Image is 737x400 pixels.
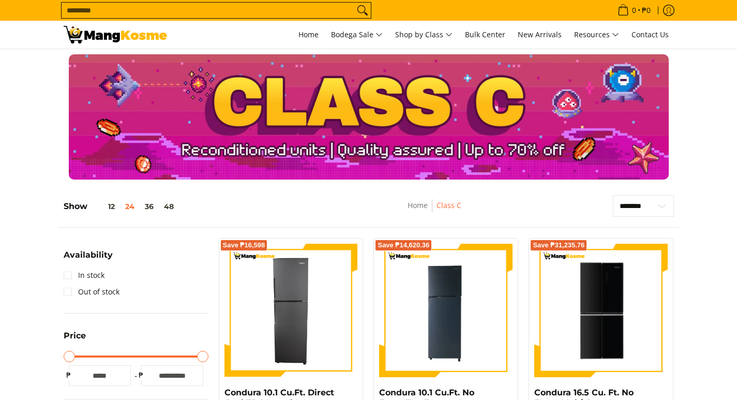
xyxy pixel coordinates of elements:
span: Shop by Class [395,28,453,41]
img: Condura 10.1 Cu.Ft. Direct Cool TD Manual Inverter Refrigerator, Midnight Sapphire CTD102MNi (Cla... [224,244,358,377]
span: Bulk Center [465,29,505,39]
a: Bulk Center [460,21,510,49]
a: Bodega Sale [326,21,388,49]
a: Out of stock [64,284,119,300]
span: 0 [630,7,638,14]
button: 48 [159,202,179,211]
img: Condura 16.5 Cu. Ft. No Frost, Multi-Door Inverter Refrigerator, Black Glass CFD-522i (Class C) [534,245,668,376]
nav: Main Menu [177,21,674,49]
button: 12 [87,202,120,211]
span: ₱ [136,370,146,380]
a: Home [408,200,428,210]
h5: Show [64,201,179,212]
span: Home [298,29,319,39]
button: 24 [120,202,140,211]
a: Shop by Class [390,21,458,49]
a: Resources [569,21,624,49]
img: Class C Home &amp; Business Appliances: Up to 70% Off l Mang Kosme [64,26,167,43]
a: In stock [64,267,104,284]
summary: Open [64,251,113,267]
a: Class C [437,200,461,210]
span: Save ₱14,620.36 [378,242,429,248]
span: Save ₱31,235.76 [533,242,584,248]
span: New Arrivals [518,29,562,39]
span: Save ₱16,598 [223,242,265,248]
span: Contact Us [631,29,669,39]
span: Price [64,332,86,340]
a: New Arrivals [513,21,567,49]
span: ₱0 [640,7,652,14]
button: Search [354,3,371,18]
nav: Breadcrumbs [344,199,525,223]
span: Availability [64,251,113,259]
img: Condura 10.1 Cu.Ft. No Frost, Top Freezer Inverter Refrigerator, Midnight Slate Gray CTF107i (Cla... [379,244,513,377]
span: ₱ [64,370,74,380]
a: Contact Us [626,21,674,49]
button: 36 [140,202,159,211]
span: Bodega Sale [331,28,383,41]
summary: Open [64,332,86,348]
span: Resources [574,28,619,41]
a: Home [293,21,324,49]
span: • [614,5,654,16]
